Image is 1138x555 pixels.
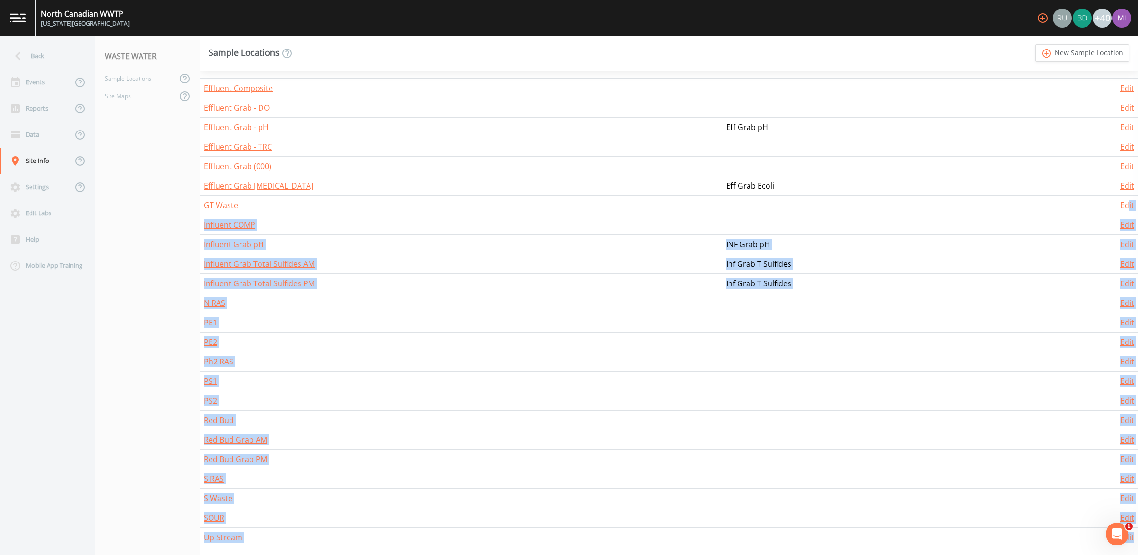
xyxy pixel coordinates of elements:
[204,513,224,523] a: SOUR
[209,48,293,59] div: Sample Locations
[1072,9,1092,28] div: Brock DeVeau
[204,376,217,386] a: PS1
[204,141,272,152] a: Effluent Grab - TRC
[1073,9,1092,28] img: 9f682ec1c49132a47ef547787788f57d
[1120,102,1134,113] a: Edit
[1120,278,1134,289] a: Edit
[1120,259,1134,269] a: Edit
[1120,513,1134,523] a: Edit
[1120,415,1134,425] a: Edit
[1035,44,1129,62] a: add_circle_outlineNew Sample Location
[204,434,267,445] a: Red Bud Grab AM
[722,235,1043,254] td: INF Grab pH
[722,274,1043,293] td: Inf Grab T Sulfides
[204,181,313,191] a: Effluent Grab [MEDICAL_DATA]
[204,161,271,172] a: Effluent Grab (000)
[1120,493,1134,504] a: Edit
[1120,83,1134,93] a: Edit
[204,220,255,230] a: Influent COMP
[204,200,238,211] a: GT Waste
[204,356,233,367] a: Ph2 RAS
[1053,9,1072,28] img: a5c06d64ce99e847b6841ccd0307af82
[1120,239,1134,250] a: Edit
[95,43,200,70] div: WASTE WATER
[204,122,269,132] a: Effluent Grab - pH
[722,118,1043,137] td: Eff Grab pH
[1120,376,1134,386] a: Edit
[722,254,1043,274] td: Inf Grab T Sulfides
[204,474,224,484] a: S RAS
[204,493,232,504] a: S Waste
[204,415,234,425] a: Red Bud
[1125,523,1133,530] span: 1
[204,337,217,347] a: PE2
[1052,9,1072,28] div: Russell Schindler
[204,259,315,269] a: Influent Grab Total Sulfides AM
[204,395,217,406] a: PS2
[1093,9,1112,28] div: +40
[1120,474,1134,484] a: Edit
[204,278,315,289] a: Influent Grab Total Sulfides PM
[1112,9,1131,28] img: 11d739c36d20347f7b23fdbf2a9dc2c5
[204,454,267,464] a: Red Bud Grab PM
[1120,200,1134,211] a: Edit
[204,298,225,308] a: N RAS
[1120,337,1134,347] a: Edit
[1120,434,1134,445] a: Edit
[41,20,130,28] div: [US_STATE][GEOGRAPHIC_DATA]
[95,70,177,87] a: Sample Locations
[41,8,130,20] div: North Canadian WWTP
[1120,141,1134,152] a: Edit
[1120,356,1134,367] a: Edit
[1120,298,1134,308] a: Edit
[1120,454,1134,464] a: Edit
[1120,220,1134,230] a: Edit
[204,239,264,250] a: Influent Grab pH
[1041,48,1052,59] i: add_circle_outline
[1120,122,1134,132] a: Edit
[1120,317,1134,328] a: Edit
[1120,395,1134,406] a: Edit
[95,87,177,105] a: Site Maps
[204,532,242,543] a: Up Stream
[1120,161,1134,172] a: Edit
[10,13,26,22] img: logo
[204,83,273,93] a: Effluent Composite
[204,317,217,328] a: PE1
[1120,181,1134,191] a: Edit
[204,102,270,113] a: Effluent Grab - DO
[722,176,1043,196] td: Eff Grab Ecoli
[1106,523,1128,545] iframe: Intercom live chat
